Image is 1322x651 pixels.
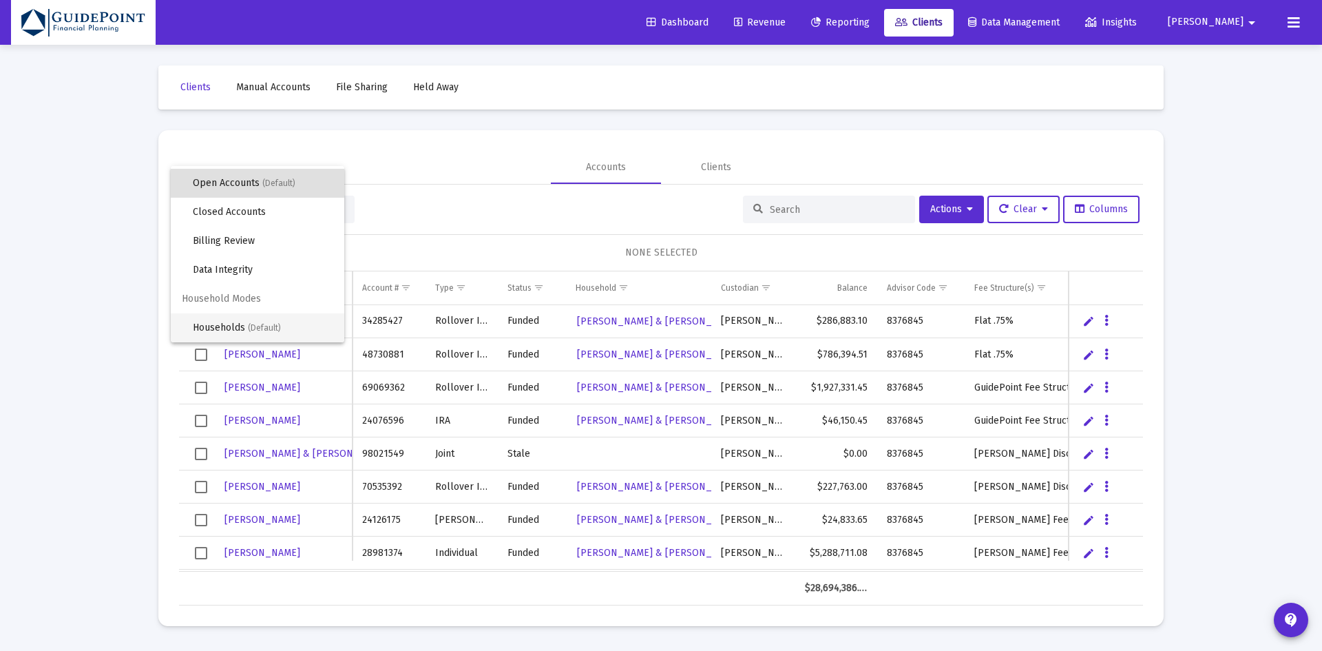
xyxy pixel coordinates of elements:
[193,256,333,285] span: Data Integrity
[248,323,281,333] span: (Default)
[193,198,333,227] span: Closed Accounts
[193,169,333,198] span: Open Accounts
[193,227,333,256] span: Billing Review
[193,313,333,342] span: Households
[262,178,295,188] span: (Default)
[171,285,344,313] span: Household Modes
